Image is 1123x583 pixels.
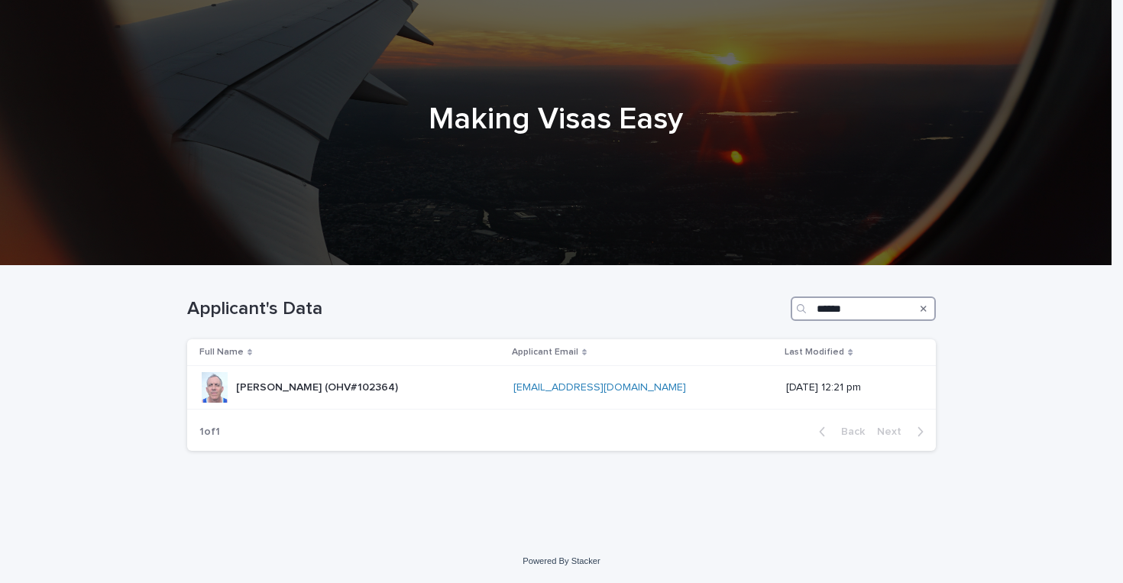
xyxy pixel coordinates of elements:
input: Search [791,296,936,321]
h1: Making Visas Easy [182,101,930,138]
button: Next [871,425,936,439]
span: Back [832,426,865,437]
p: Applicant Email [512,344,578,361]
p: Last Modified [785,344,844,361]
h1: Applicant's Data [187,298,785,320]
p: Full Name [199,344,244,361]
span: Next [877,426,911,437]
a: Powered By Stacker [523,556,600,565]
button: Back [807,425,871,439]
p: 1 of 1 [187,413,232,451]
a: [EMAIL_ADDRESS][DOMAIN_NAME] [513,382,686,393]
p: [DATE] 12:21 pm [786,381,911,394]
tr: [PERSON_NAME] (OHV#102364)[PERSON_NAME] (OHV#102364) [EMAIL_ADDRESS][DOMAIN_NAME] [DATE] 12:21 pm [187,366,936,410]
p: [PERSON_NAME] (OHV#102364) [236,378,401,394]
